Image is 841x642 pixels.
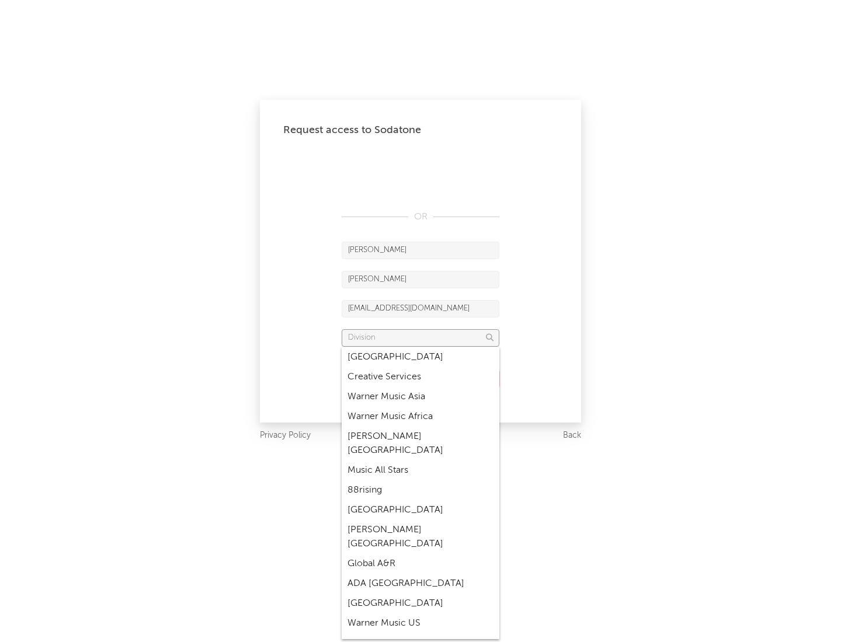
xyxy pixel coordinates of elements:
[342,387,499,407] div: Warner Music Asia
[260,428,311,443] a: Privacy Policy
[342,594,499,613] div: [GEOGRAPHIC_DATA]
[342,271,499,288] input: Last Name
[342,367,499,387] div: Creative Services
[342,329,499,347] input: Division
[563,428,581,443] a: Back
[342,347,499,367] div: [GEOGRAPHIC_DATA]
[342,554,499,574] div: Global A&R
[342,300,499,317] input: Email
[342,613,499,633] div: Warner Music US
[342,500,499,520] div: [GEOGRAPHIC_DATA]
[342,210,499,224] div: OR
[342,407,499,427] div: Warner Music Africa
[342,460,499,480] div: Music All Stars
[283,123,558,137] div: Request access to Sodatone
[342,242,499,259] input: First Name
[342,480,499,500] div: 88rising
[342,520,499,554] div: [PERSON_NAME] [GEOGRAPHIC_DATA]
[342,427,499,460] div: [PERSON_NAME] [GEOGRAPHIC_DATA]
[342,574,499,594] div: ADA [GEOGRAPHIC_DATA]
